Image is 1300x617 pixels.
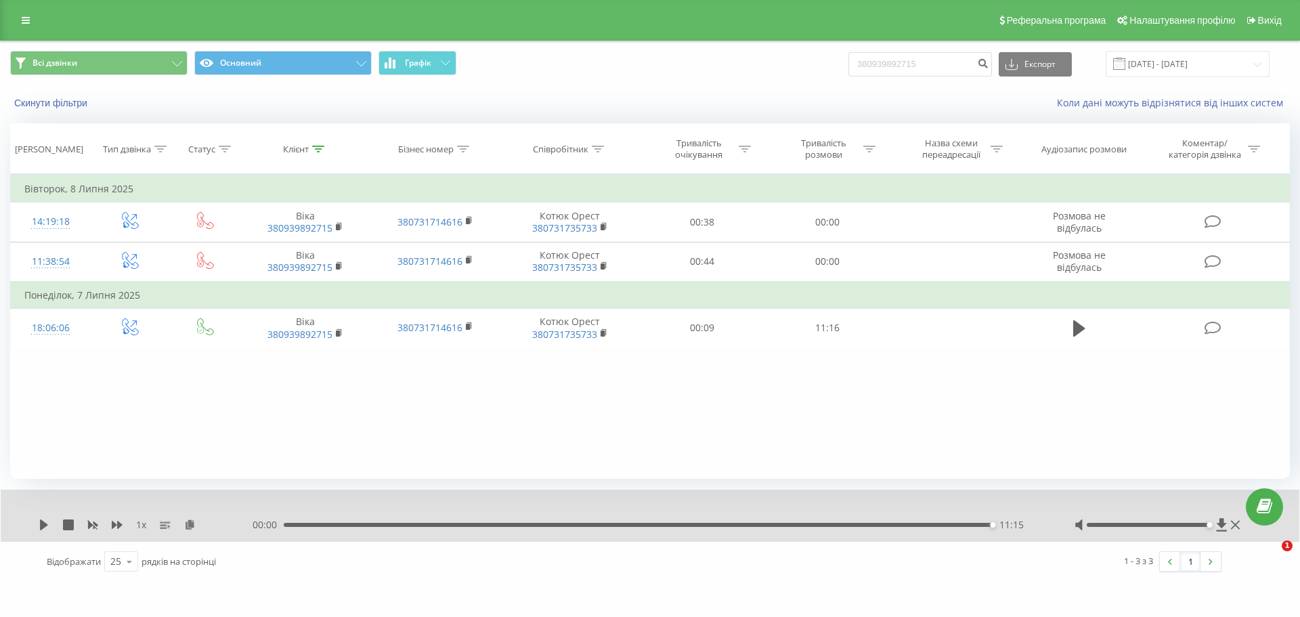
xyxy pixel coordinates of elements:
button: Експорт [999,52,1072,77]
td: 00:44 [640,242,764,282]
span: Розмова не відбулась [1053,209,1106,234]
span: Вихід [1258,15,1282,26]
div: 14:19:18 [24,209,77,235]
td: Віка [240,308,370,347]
a: 380731714616 [397,321,462,334]
a: 380731735733 [532,221,597,234]
div: Accessibility label [990,522,995,528]
td: 11:16 [764,308,889,347]
button: Основний [194,51,372,75]
td: Котюк Орест [500,308,640,347]
button: Всі дзвінки [10,51,188,75]
div: Тривалість розмови [787,137,860,161]
a: 380731735733 [532,328,597,341]
div: Бізнес номер [398,144,454,155]
div: Статус [188,144,215,155]
div: [PERSON_NAME] [15,144,83,155]
div: Співробітник [533,144,588,155]
button: Скинути фільтри [10,97,94,109]
td: Віка [240,242,370,282]
a: 380939892715 [267,328,332,341]
a: 380939892715 [267,221,332,234]
div: Тип дзвінка [103,144,151,155]
iframe: Intercom live chat [1254,540,1286,573]
a: 1 [1180,552,1200,571]
a: Коли дані можуть відрізнятися вiд інших систем [1057,96,1290,109]
div: 25 [110,555,121,568]
a: 380731714616 [397,255,462,268]
input: Пошук за номером [848,52,992,77]
span: рядків на сторінці [142,555,216,568]
span: Графік [405,58,431,68]
div: 18:06:06 [24,315,77,341]
span: Всі дзвінки [32,58,77,68]
a: 380939892715 [267,261,332,274]
span: 11:15 [999,518,1024,532]
span: 1 x [136,518,146,532]
div: Назва схеми переадресації [915,137,987,161]
span: Налаштування профілю [1129,15,1235,26]
div: Клієнт [283,144,309,155]
div: 1 - 3 з 3 [1124,554,1153,568]
td: Вівторок, 8 Липня 2025 [11,175,1290,203]
span: Розмова не відбулась [1053,249,1106,274]
td: Котюк Орест [500,242,640,282]
td: 00:09 [640,308,764,347]
div: Accessibility label [1207,522,1212,528]
div: Тривалість очікування [663,137,735,161]
button: Графік [378,51,456,75]
td: Віка [240,203,370,242]
div: 11:38:54 [24,249,77,275]
span: Відображати [47,555,101,568]
a: 380731735733 [532,261,597,274]
span: 00:00 [253,518,284,532]
td: 00:00 [764,203,889,242]
div: Коментар/категорія дзвінка [1165,137,1244,161]
span: Реферальна програма [1007,15,1106,26]
td: Котюк Орест [500,203,640,242]
td: 00:38 [640,203,764,242]
a: 380731714616 [397,215,462,228]
div: Аудіозапис розмови [1041,144,1127,155]
span: 1 [1282,540,1293,551]
td: 00:00 [764,242,889,282]
td: Понеділок, 7 Липня 2025 [11,282,1290,309]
